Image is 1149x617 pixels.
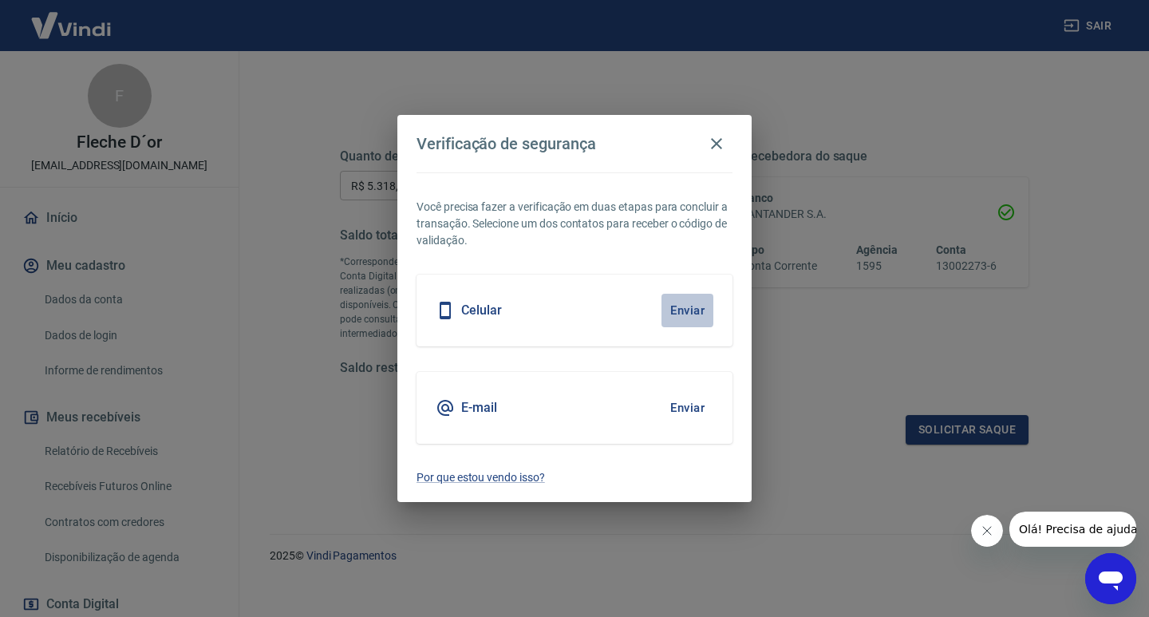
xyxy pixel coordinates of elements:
[461,400,497,416] h5: E-mail
[971,515,1003,547] iframe: Fechar mensagem
[661,391,713,425] button: Enviar
[461,303,502,318] h5: Celular
[1085,553,1136,604] iframe: Botão para abrir a janela de mensagens
[1009,512,1136,547] iframe: Mensagem da empresa
[417,199,732,249] p: Você precisa fazer a verificação em duas etapas para concluir a transação. Selecione um dos conta...
[661,294,713,327] button: Enviar
[10,11,134,24] span: Olá! Precisa de ajuda?
[417,469,732,486] a: Por que estou vendo isso?
[417,134,596,153] h4: Verificação de segurança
